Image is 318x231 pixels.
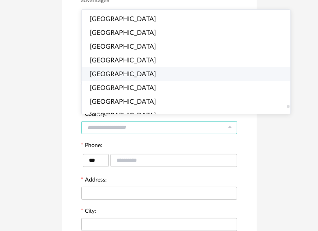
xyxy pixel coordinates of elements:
[90,43,156,50] span: [GEOGRAPHIC_DATA]
[90,30,156,36] span: [GEOGRAPHIC_DATA]
[81,143,103,150] label: Phone:
[90,85,156,91] span: [GEOGRAPHIC_DATA]
[90,16,156,22] span: [GEOGRAPHIC_DATA]
[90,98,156,105] span: [GEOGRAPHIC_DATA]
[90,71,156,77] span: [GEOGRAPHIC_DATA]
[90,57,156,64] span: [GEOGRAPHIC_DATA]
[81,111,107,119] label: Country:
[81,208,97,216] label: City:
[81,177,107,184] label: Address:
